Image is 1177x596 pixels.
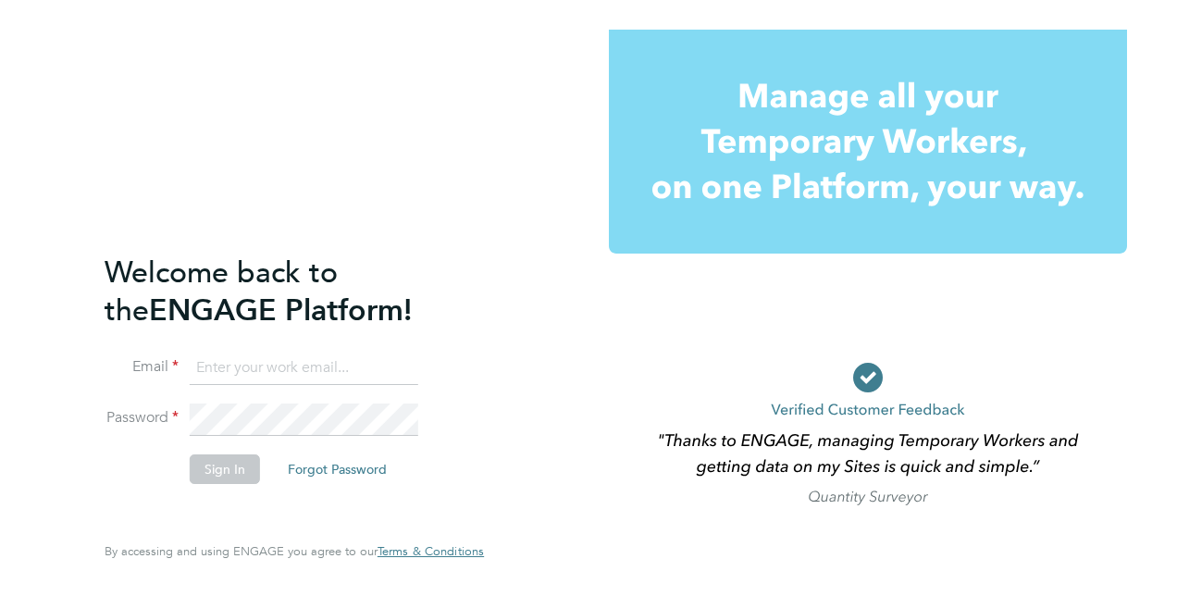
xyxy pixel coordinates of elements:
[105,543,484,559] span: By accessing and using ENGAGE you agree to our
[378,543,484,559] span: Terms & Conditions
[190,352,418,385] input: Enter your work email...
[105,357,179,377] label: Email
[105,408,179,428] label: Password
[105,254,465,329] h2: ENGAGE Platform!
[378,544,484,559] a: Terms & Conditions
[273,454,402,484] button: Forgot Password
[190,454,260,484] button: Sign In
[105,255,338,329] span: Welcome back to the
